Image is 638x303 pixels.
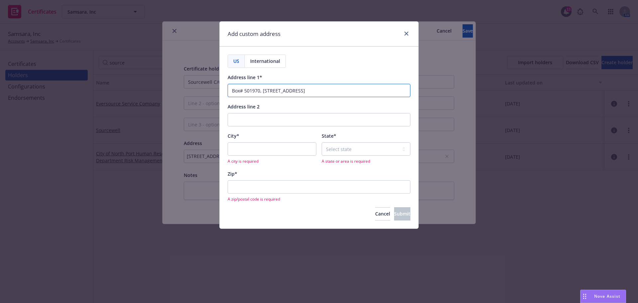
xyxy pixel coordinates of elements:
[375,207,390,221] button: Cancel
[228,103,260,110] span: Address line 2
[250,58,280,65] span: International
[394,211,410,217] span: Submit
[394,207,410,221] button: Submit
[233,58,239,65] span: US
[228,133,239,139] span: City*
[228,196,410,202] span: A zip/postal code is required
[228,74,262,80] span: Address line 1*
[322,158,410,164] span: A state or area is required
[375,211,390,217] span: Cancel
[228,158,316,164] span: A city is required
[581,290,589,303] div: Drag to move
[580,290,626,303] button: Nova Assist
[594,293,620,299] span: Nova Assist
[322,133,336,139] span: State*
